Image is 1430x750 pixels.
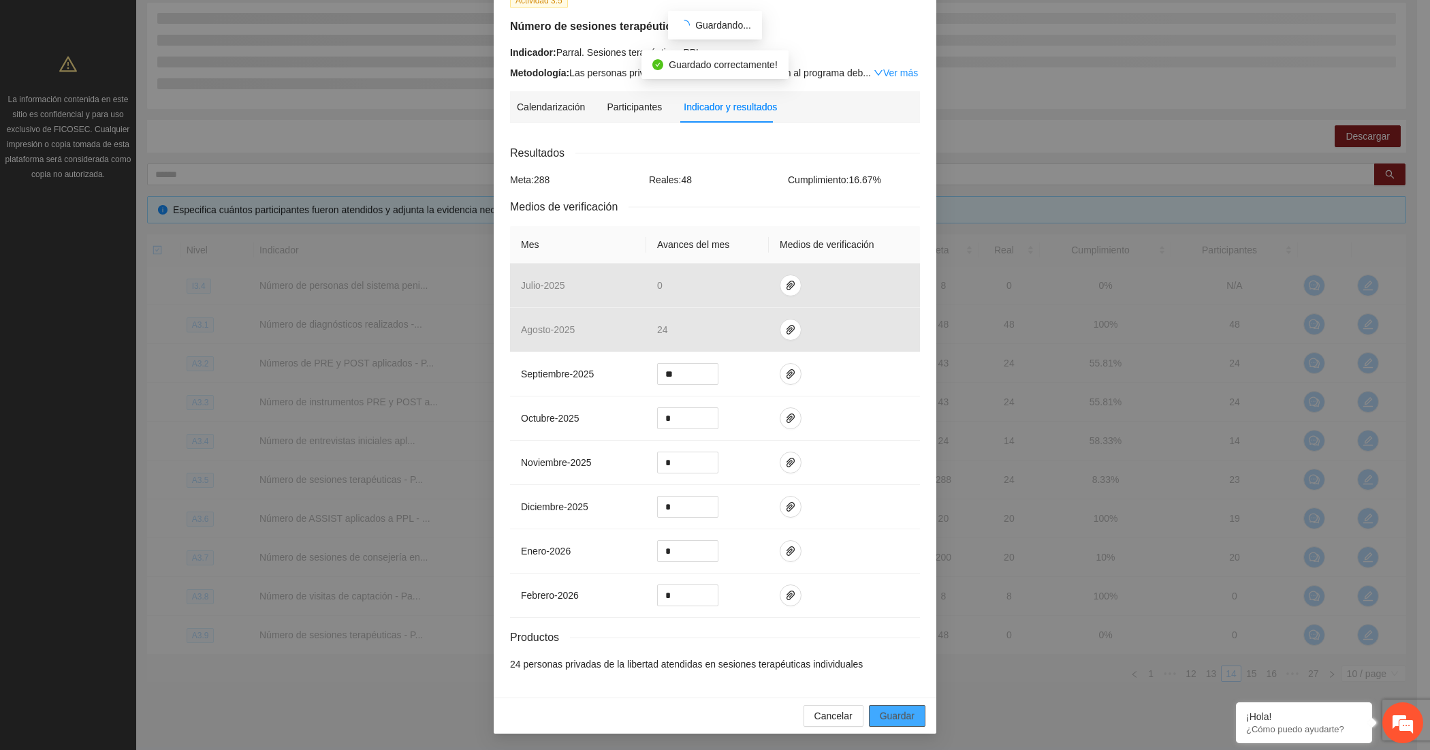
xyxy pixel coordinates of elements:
h5: Número de sesiones terapéuticas - Parral [510,18,920,35]
div: Participantes [607,99,662,114]
div: Las personas privadas de la libertad que se integren al programa deb [510,65,920,80]
div: Parral. Sesiones terapéuticas PPLs [510,45,920,60]
button: paper-clip [780,407,801,429]
span: Productos [510,629,570,646]
span: Guardar [880,708,915,723]
strong: Metodología: [510,67,569,78]
button: Guardar [869,705,925,727]
div: Chatee con nosotros ahora [71,69,229,87]
span: Guardando... [695,20,751,31]
span: julio - 2025 [521,280,565,291]
span: Reales: 48 [649,174,692,185]
button: paper-clip [780,452,801,473]
textarea: Escriba su mensaje y pulse “Intro” [7,372,259,420]
span: noviembre - 2025 [521,457,592,468]
span: febrero - 2026 [521,590,579,601]
button: paper-clip [780,496,801,518]
span: check-circle [652,59,663,70]
span: loading [678,18,691,32]
span: agosto - 2025 [521,324,575,335]
span: 0 [657,280,663,291]
span: Resultados [510,144,575,161]
li: 24 personas privadas de la libertad atendidas en sesiones terapéuticas individuales [510,657,920,672]
button: Cancelar [804,705,863,727]
span: Estamos en línea. [79,182,188,319]
span: Cancelar [814,708,853,723]
th: Avances del mes [646,226,769,264]
span: septiembre - 2025 [521,369,594,379]
div: Calendarización [517,99,585,114]
button: paper-clip [780,540,801,562]
span: down [874,68,883,78]
p: ¿Cómo puedo ayudarte? [1246,724,1362,734]
div: Cumplimiento: 16.67 % [784,172,923,187]
button: paper-clip [780,319,801,341]
span: enero - 2026 [521,546,571,557]
th: Medios de verificación [769,226,920,264]
span: paper-clip [780,413,801,424]
span: paper-clip [780,546,801,557]
span: octubre - 2025 [521,413,579,424]
span: Guardado correctamente! [669,59,778,70]
div: ¡Hola! [1246,711,1362,722]
span: Medios de verificación [510,198,629,215]
span: paper-clip [780,324,801,335]
div: Indicador y resultados [684,99,777,114]
span: paper-clip [780,280,801,291]
span: 24 [657,324,668,335]
span: ... [863,67,871,78]
strong: Indicador: [510,47,556,58]
div: Meta: 288 [507,172,646,187]
button: paper-clip [780,275,801,296]
span: paper-clip [780,457,801,468]
button: paper-clip [780,584,801,606]
span: paper-clip [780,369,801,379]
div: Minimizar ventana de chat en vivo [223,7,256,40]
span: diciembre - 2025 [521,501,588,512]
a: Expand [874,67,918,78]
button: paper-clip [780,363,801,385]
span: paper-clip [780,501,801,512]
span: paper-clip [780,590,801,601]
th: Mes [510,226,646,264]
